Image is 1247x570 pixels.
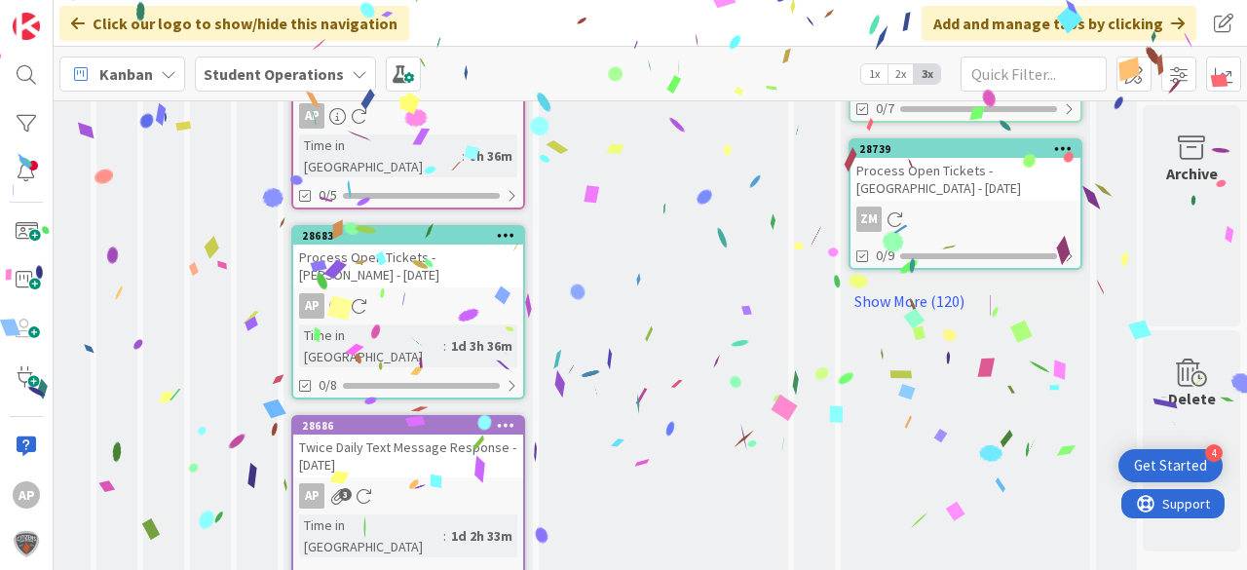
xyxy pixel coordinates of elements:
div: 28686 [293,417,523,435]
span: 1x [861,64,888,84]
img: Visit kanbanzone.com [13,13,40,40]
div: 4 [1205,444,1223,462]
span: Support [41,3,89,26]
div: Process Open Tickets - [PERSON_NAME] - [DATE] [293,245,523,287]
div: AP [293,483,523,509]
div: 28686Twice Daily Text Message Response - [DATE] [293,417,523,477]
b: Student Operations [204,64,344,84]
div: AP [299,483,324,509]
div: Time in [GEOGRAPHIC_DATA] [299,134,462,177]
span: 3x [914,64,940,84]
div: Get Started [1134,456,1207,475]
div: 28739 [850,140,1080,158]
span: 0/7 [876,98,894,119]
div: Time in [GEOGRAPHIC_DATA] [299,514,443,557]
a: APTime in [GEOGRAPHIC_DATA]:9h 36m0/5 [291,53,525,209]
span: 2x [888,64,914,84]
div: AP [293,293,523,319]
span: 0/8 [319,375,337,396]
a: 28739Process Open Tickets - [GEOGRAPHIC_DATA] - [DATE]ZM0/9 [849,138,1082,270]
span: 0/5 [319,185,337,206]
div: Time in [GEOGRAPHIC_DATA] [299,324,443,367]
a: 28683Process Open Tickets - [PERSON_NAME] - [DATE]APTime in [GEOGRAPHIC_DATA]:1d 3h 36m0/8 [291,225,525,399]
div: 28683 [302,229,523,243]
span: : [443,525,446,547]
div: 9h 36m [465,145,517,167]
div: ZM [856,207,882,232]
img: avatar [13,530,40,557]
div: 28686 [302,419,523,433]
div: 1d 3h 36m [446,335,517,357]
div: 28739Process Open Tickets - [GEOGRAPHIC_DATA] - [DATE] [850,140,1080,201]
div: 28683 [293,227,523,245]
div: AP [293,103,523,129]
div: Add and manage tabs by clicking [922,6,1196,41]
div: Twice Daily Text Message Response - [DATE] [293,435,523,477]
div: ZM [850,207,1080,232]
span: Kanban [99,62,153,86]
div: AP [299,103,324,129]
input: Quick Filter... [961,57,1107,92]
span: 3 [339,488,352,501]
div: 28683Process Open Tickets - [PERSON_NAME] - [DATE] [293,227,523,287]
span: : [462,145,465,167]
div: Delete [1168,387,1216,410]
div: AP [13,481,40,509]
div: Process Open Tickets - [GEOGRAPHIC_DATA] - [DATE] [850,158,1080,201]
span: 0/9 [876,246,894,266]
div: 28739 [859,142,1080,156]
div: Open Get Started checklist, remaining modules: 4 [1118,449,1223,482]
a: Show More (120) [849,285,1082,317]
div: Archive [1166,162,1218,185]
span: : [443,335,446,357]
div: AP [299,293,324,319]
div: 1d 2h 33m [446,525,517,547]
div: Click our logo to show/hide this navigation [59,6,409,41]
